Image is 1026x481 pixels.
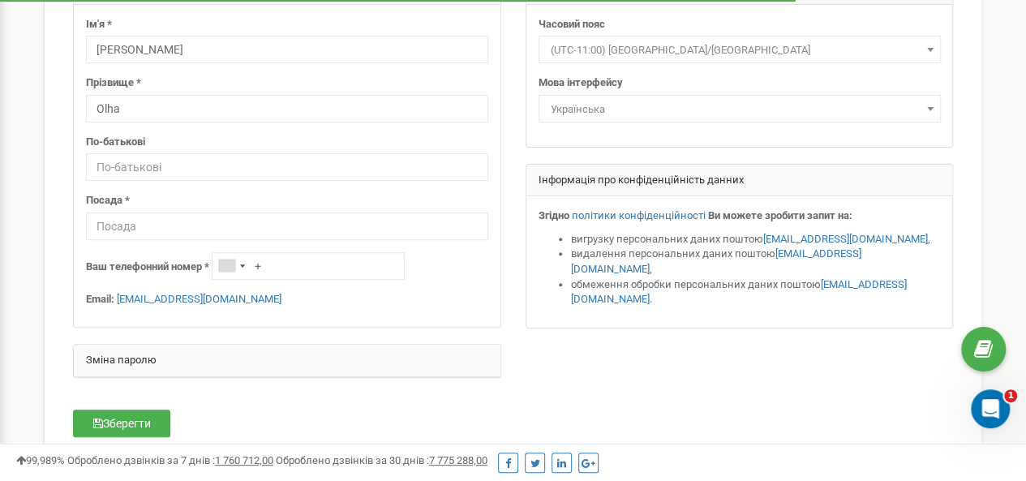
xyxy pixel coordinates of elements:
label: Часовий пояс [539,17,605,32]
span: 99,989% [16,454,65,466]
input: Посада [86,213,488,240]
a: [EMAIL_ADDRESS][DOMAIN_NAME] [571,247,861,275]
a: [EMAIL_ADDRESS][DOMAIN_NAME] [763,233,928,245]
span: (UTC-11:00) Pacific/Midway [544,39,935,62]
li: вигрузку персональних даних поштою , [571,232,941,247]
div: Зміна паролю [74,345,500,377]
input: +1-800-555-55-55 [212,252,405,280]
span: Українська [539,95,941,122]
button: Зберегти [73,410,170,437]
label: Ім'я * [86,17,112,32]
iframe: Intercom live chat [971,389,1010,428]
input: По-батькові [86,153,488,181]
div: Telephone country code [212,253,250,279]
span: (UTC-11:00) Pacific/Midway [539,36,941,63]
strong: Email: [86,293,114,305]
strong: Ви можете зробити запит на: [708,209,852,221]
label: Посада * [86,193,130,208]
li: обмеження обробки персональних даних поштою . [571,277,941,307]
label: Ваш телефонний номер * [86,260,209,275]
span: Українська [544,98,935,121]
div: Інформація про конфіденційність данних [526,165,953,197]
a: політики конфіденційності [572,209,706,221]
span: 1 [1004,389,1017,402]
label: По-батькові [86,135,145,150]
u: 1 760 712,00 [215,454,273,466]
input: Прізвище [86,95,488,122]
strong: Згідно [539,209,569,221]
label: Прізвище * [86,75,141,91]
span: Оброблено дзвінків за 7 днів : [67,454,273,466]
a: [EMAIL_ADDRESS][DOMAIN_NAME] [117,293,281,305]
input: Ім'я [86,36,488,63]
u: 7 775 288,00 [429,454,487,466]
label: Мова інтерфейсу [539,75,623,91]
span: Оброблено дзвінків за 30 днів : [276,454,487,466]
li: видалення персональних даних поштою , [571,247,941,277]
